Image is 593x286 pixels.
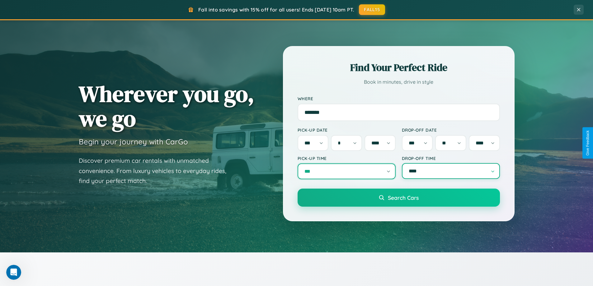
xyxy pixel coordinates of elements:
[359,4,385,15] button: FALL15
[298,61,500,74] h2: Find Your Perfect Ride
[586,130,590,156] div: Give Feedback
[79,156,234,186] p: Discover premium car rentals with unmatched convenience. From luxury vehicles to everyday rides, ...
[6,265,21,280] iframe: Intercom live chat
[388,194,419,201] span: Search Cars
[298,77,500,87] p: Book in minutes, drive in style
[402,127,500,133] label: Drop-off Date
[198,7,354,13] span: Fall into savings with 15% off for all users! Ends [DATE] 10am PT.
[402,156,500,161] label: Drop-off Time
[79,82,254,131] h1: Wherever you go, we go
[298,96,500,101] label: Where
[79,137,188,146] h3: Begin your journey with CarGo
[298,189,500,207] button: Search Cars
[298,127,396,133] label: Pick-up Date
[298,156,396,161] label: Pick-up Time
